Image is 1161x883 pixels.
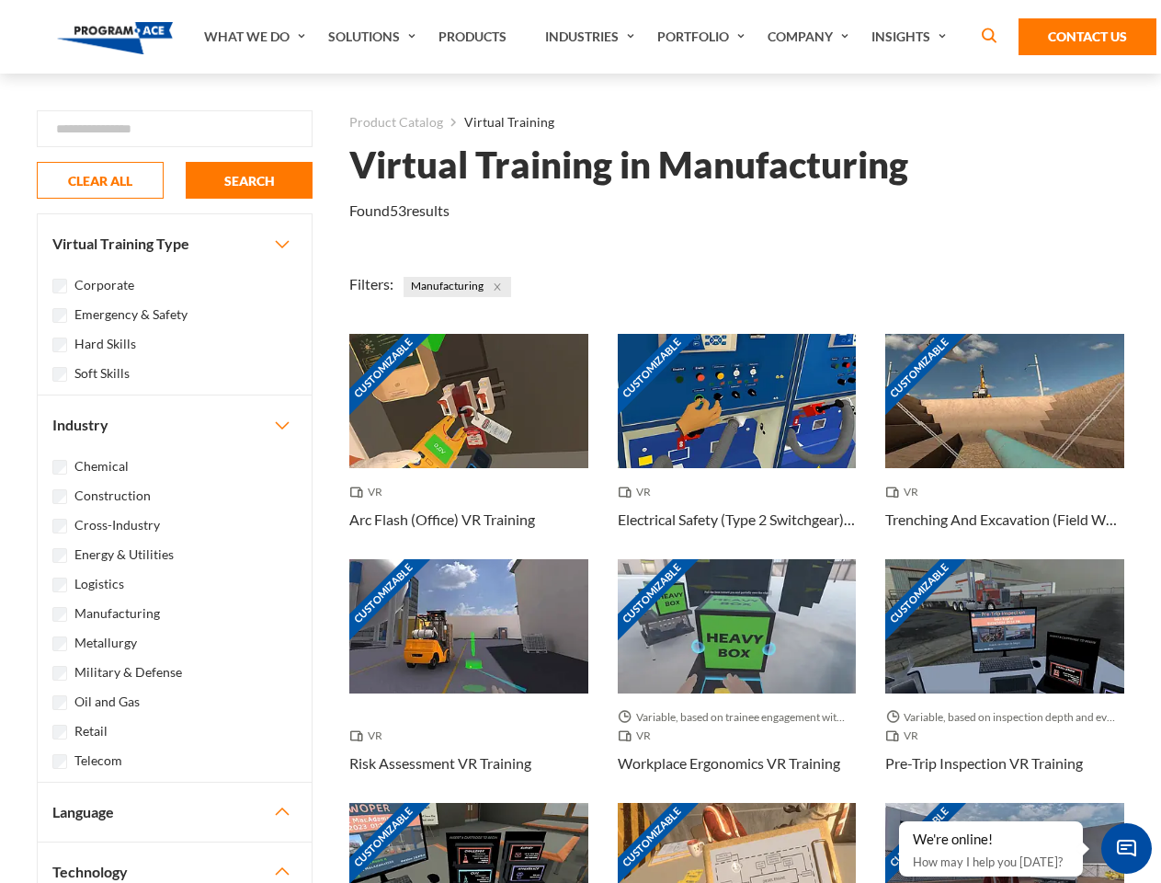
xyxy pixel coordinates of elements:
label: Logistics [74,574,124,594]
label: Corporate [74,275,134,295]
a: Customizable Thumbnail - Trenching And Excavation (Field Work) VR Training VR Trenching And Excav... [885,334,1124,559]
input: Construction [52,489,67,504]
input: Corporate [52,279,67,293]
input: Cross-Industry [52,519,67,533]
label: Oil and Gas [74,692,140,712]
a: Customizable Thumbnail - Workplace Ergonomics VR Training Variable, based on trainee engagement w... [618,559,857,803]
input: Soft Skills [52,367,67,382]
span: VR [885,727,926,745]
div: We're online! [913,831,1069,849]
label: Hard Skills [74,334,136,354]
input: Hard Skills [52,338,67,352]
input: Retail [52,725,67,740]
button: Language [38,783,312,842]
input: Metallurgy [52,636,67,651]
h3: Workplace Ergonomics VR Training [618,752,840,774]
span: Chat Widget [1101,823,1152,874]
a: Product Catalog [349,110,443,134]
a: Customizable Thumbnail - Risk Assessment VR Training VR Risk Assessment VR Training [349,559,588,803]
label: Metallurgy [74,633,137,653]
span: VR [349,727,390,745]
label: Construction [74,486,151,506]
label: Retail [74,721,108,741]
p: How may I help you [DATE]? [913,851,1069,873]
a: Customizable Thumbnail - Arc Flash (Office) VR Training VR Arc Flash (Office) VR Training [349,334,588,559]
span: VR [349,483,390,501]
button: Virtual Training Type [38,214,312,273]
label: Telecom [74,751,122,771]
h3: Electrical Safety (Type 2 Switchgear) VR Training [618,509,857,531]
h1: Virtual Training in Manufacturing [349,149,908,181]
input: Oil and Gas [52,695,67,710]
input: Telecom [52,754,67,769]
input: Energy & Utilities [52,548,67,563]
p: Found results [349,200,450,222]
span: Manufacturing [404,277,511,297]
span: Variable, based on inspection depth and event interaction. [885,708,1124,727]
input: Logistics [52,578,67,592]
span: VR [618,483,658,501]
a: Customizable Thumbnail - Electrical Safety (Type 2 Switchgear) VR Training VR Electrical Safety (... [618,334,857,559]
em: 53 [390,201,406,219]
label: Military & Defense [74,662,182,682]
label: Chemical [74,456,129,476]
li: Virtual Training [443,110,554,134]
label: Soft Skills [74,363,130,384]
span: VR [618,727,658,745]
label: Energy & Utilities [74,545,174,565]
input: Emergency & Safety [52,308,67,323]
h3: Risk Assessment VR Training [349,752,531,774]
label: Emergency & Safety [74,304,188,325]
input: Manufacturing [52,607,67,622]
span: Variable, based on trainee engagement with exercises. [618,708,857,727]
input: Chemical [52,460,67,475]
label: Manufacturing [74,603,160,624]
span: VR [885,483,926,501]
h3: Trenching And Excavation (Field Work) VR Training [885,509,1124,531]
button: CLEAR ALL [37,162,164,199]
h3: Arc Flash (Office) VR Training [349,509,535,531]
nav: breadcrumb [349,110,1124,134]
label: Cross-Industry [74,515,160,535]
h3: Pre-Trip Inspection VR Training [885,752,1083,774]
input: Military & Defense [52,666,67,681]
button: Industry [38,396,312,454]
a: Customizable Thumbnail - Pre-Trip Inspection VR Training Variable, based on inspection depth and ... [885,559,1124,803]
a: Contact Us [1019,18,1156,55]
img: Program-Ace [57,22,174,54]
button: Close [487,277,507,297]
span: Filters: [349,275,393,292]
